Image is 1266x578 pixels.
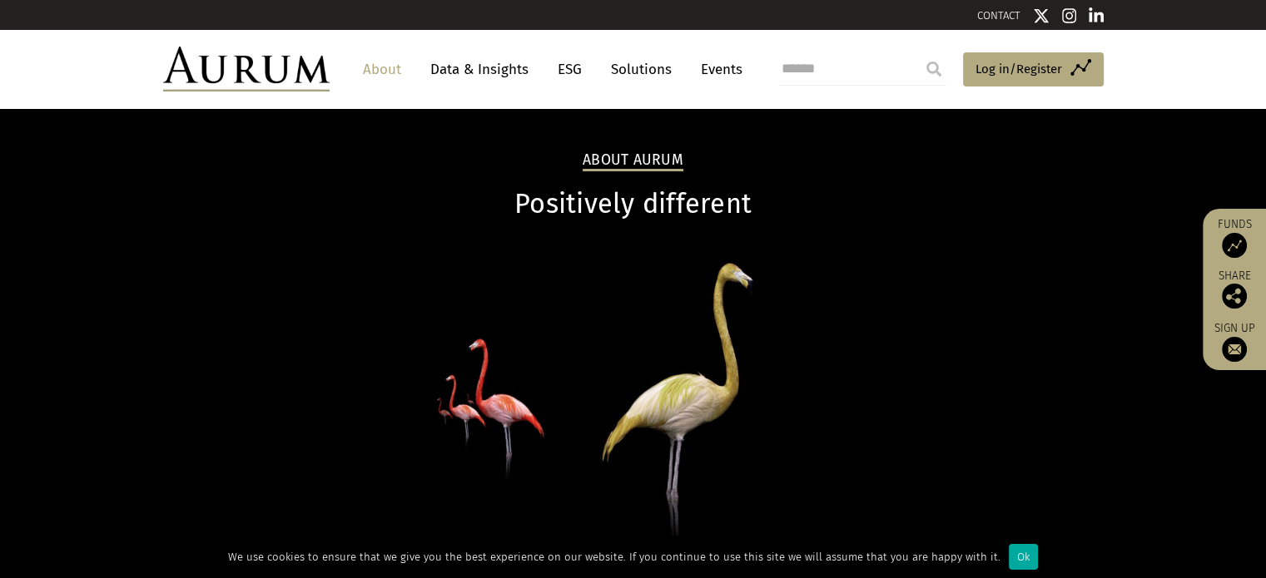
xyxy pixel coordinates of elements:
[1089,7,1104,24] img: Linkedin icon
[603,54,680,85] a: Solutions
[1009,544,1038,570] div: Ok
[1033,7,1050,24] img: Twitter icon
[963,52,1104,87] a: Log in/Register
[1222,337,1247,362] img: Sign up to our newsletter
[1211,217,1258,258] a: Funds
[977,9,1020,22] a: CONTACT
[163,188,1104,220] h1: Positively different
[549,54,590,85] a: ESG
[583,151,683,171] h2: About Aurum
[976,59,1062,79] span: Log in/Register
[1222,233,1247,258] img: Access Funds
[163,47,330,91] img: Aurum
[1062,7,1077,24] img: Instagram icon
[422,54,537,85] a: Data & Insights
[1211,321,1258,362] a: Sign up
[355,54,410,85] a: About
[693,54,742,85] a: Events
[1211,270,1258,309] div: Share
[917,52,951,86] input: Submit
[1222,284,1247,309] img: Share this post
